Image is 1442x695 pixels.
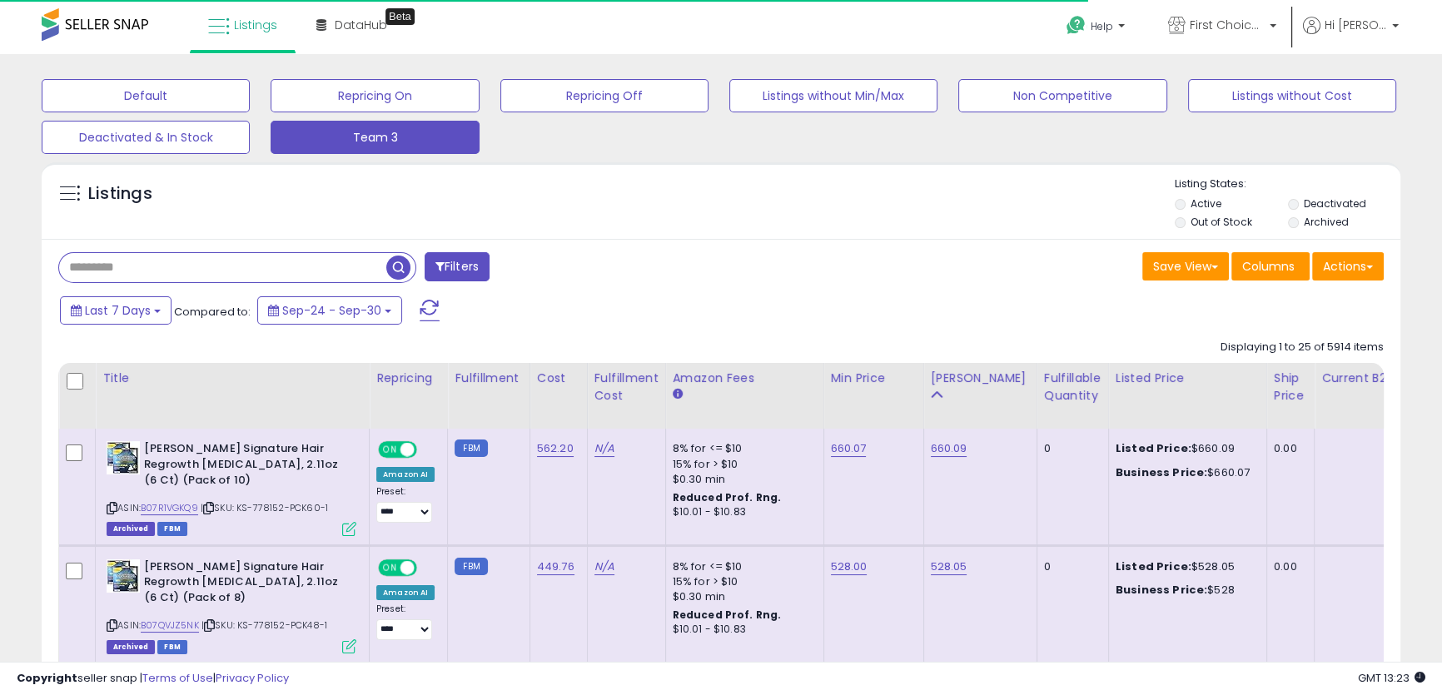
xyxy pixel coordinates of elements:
span: | SKU: KS-778152-PCK60-1 [201,501,328,514]
div: $0.30 min [673,472,811,487]
a: 528.05 [931,558,967,575]
b: Listed Price: [1116,558,1191,574]
div: [PERSON_NAME] [931,370,1030,387]
small: FBM [455,558,487,575]
div: Repricing [376,370,440,387]
span: FBM [157,640,187,654]
div: Amazon AI [376,467,435,482]
span: DataHub [335,17,387,33]
div: Preset: [376,486,435,524]
img: 51NnbmSVkYL._SL40_.jpg [107,559,140,593]
button: Deactivated & In Stock [42,121,250,154]
span: Listings that have been deleted from Seller Central [107,640,155,654]
span: Last 7 Days [85,302,151,319]
div: Listed Price [1116,370,1260,387]
div: $10.01 - $10.83 [673,505,811,519]
div: Cost [537,370,580,387]
div: Preset: [376,603,435,641]
label: Deactivated [1304,196,1366,211]
div: 8% for <= $10 [673,441,811,456]
div: seller snap | | [17,671,289,687]
a: N/A [594,440,614,457]
span: Sep-24 - Sep-30 [282,302,381,319]
label: Out of Stock [1191,215,1251,229]
div: Amazon Fees [673,370,817,387]
div: $0.30 min [673,589,811,604]
span: Columns [1242,258,1295,275]
button: Repricing Off [500,79,709,112]
div: Tooltip anchor [385,8,415,25]
button: Team 3 [271,121,479,154]
button: Actions [1312,252,1384,280]
div: 0 [1044,559,1096,574]
label: Archived [1304,215,1349,229]
div: 0.00 [1274,441,1301,456]
button: Save View [1142,252,1229,280]
span: | SKU: KS-778152-PCK48-1 [201,618,327,632]
div: $528.05 [1116,559,1254,574]
button: Repricing On [271,79,479,112]
div: $660.09 [1116,441,1254,456]
a: 660.09 [931,440,967,457]
a: 562.20 [537,440,574,457]
a: Hi [PERSON_NAME] [1303,17,1399,54]
div: 8% for <= $10 [673,559,811,574]
div: 15% for > $10 [673,574,811,589]
div: ASIN: [107,559,356,652]
a: Privacy Policy [216,670,289,686]
div: Fulfillment Cost [594,370,659,405]
h5: Listings [88,182,152,206]
span: OFF [415,560,441,574]
a: Terms of Use [142,670,213,686]
button: Non Competitive [958,79,1166,112]
a: Help [1053,2,1141,54]
div: Title [102,370,362,387]
div: Fulfillable Quantity [1044,370,1101,405]
button: Listings without Min/Max [729,79,937,112]
a: 660.07 [831,440,867,457]
span: Compared to: [174,304,251,320]
a: 449.76 [537,558,574,575]
button: Sep-24 - Sep-30 [257,296,402,325]
strong: Copyright [17,670,77,686]
span: ON [380,443,400,457]
div: ASIN: [107,441,356,534]
p: Listing States: [1175,176,1400,192]
small: FBM [455,439,487,457]
button: Listings without Cost [1188,79,1396,112]
span: First Choice Online [1190,17,1265,33]
span: Listings that have been deleted from Seller Central [107,522,155,536]
small: Amazon Fees. [673,387,683,402]
span: Hi [PERSON_NAME] [1325,17,1387,33]
div: 0 [1044,441,1096,456]
span: FBM [157,522,187,536]
div: Fulfillment [455,370,522,387]
div: Displaying 1 to 25 of 5914 items [1221,340,1384,355]
button: Last 7 Days [60,296,172,325]
div: $10.01 - $10.83 [673,623,811,637]
div: Amazon AI [376,585,435,600]
div: Min Price [831,370,917,387]
b: Reduced Prof. Rng. [673,608,782,622]
a: B07R1VGKQ9 [141,501,198,515]
button: Default [42,79,250,112]
b: Business Price: [1116,582,1207,598]
div: $660.07 [1116,465,1254,480]
b: Business Price: [1116,464,1207,480]
span: ON [380,560,400,574]
span: 2025-10-8 13:23 GMT [1358,670,1425,686]
div: 15% for > $10 [673,457,811,472]
b: Reduced Prof. Rng. [673,490,782,504]
span: Help [1091,19,1113,33]
b: [PERSON_NAME] Signature Hair Regrowth [MEDICAL_DATA], 2.11oz (6 Ct) (Pack of 10) [144,441,346,492]
b: [PERSON_NAME] Signature Hair Regrowth [MEDICAL_DATA], 2.11oz (6 Ct) (Pack of 8) [144,559,346,610]
i: Get Help [1066,15,1086,36]
a: 528.00 [831,558,868,575]
label: Active [1191,196,1221,211]
div: Ship Price [1274,370,1307,405]
button: Filters [425,252,490,281]
button: Columns [1231,252,1310,280]
div: 0.00 [1274,559,1301,574]
div: $528 [1116,583,1254,598]
a: B07QVJZ5NK [141,618,199,633]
